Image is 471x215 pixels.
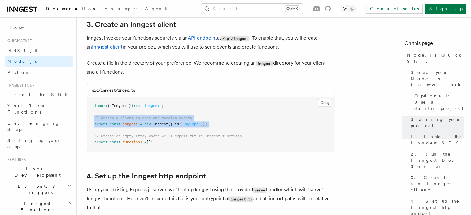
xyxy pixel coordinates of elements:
[142,104,162,108] span: "inngest"
[7,92,72,97] span: Install the SDK
[5,157,26,162] span: Features
[412,90,464,114] a: Optional: Use a starter project
[145,6,178,11] span: AgentKit
[87,59,334,76] p: Create a file in the directory of your preference. We recommend creating an directory for your cl...
[411,116,464,129] span: Starting your project
[253,187,266,193] code: serve
[411,174,464,193] span: 3. Create an Inngest client
[110,122,120,126] span: const
[107,104,131,108] span: { Inngest }
[414,93,464,111] span: Optional: Use a starter project
[411,69,464,88] span: Select your Node.js framework
[408,114,464,131] a: Starting your project
[123,122,138,126] span: inngest
[92,88,135,92] code: src/inngest/index.ts
[101,2,141,17] a: Examples
[179,122,181,126] span: :
[92,44,123,50] a: Inngest client
[7,70,30,75] span: Python
[318,99,332,107] button: Copy
[94,140,107,144] span: export
[5,89,73,100] a: Install the SDK
[42,2,101,17] a: Documentation
[5,83,35,88] span: Inngest tour
[5,67,73,78] a: Python
[131,104,140,108] span: from
[104,6,137,11] span: Examples
[87,172,206,180] a: 4. Set up the Inngest http endpoint
[5,45,73,56] a: Next.js
[408,67,464,90] a: Select your Node.js framework
[5,56,73,67] a: Node.js
[94,134,242,138] span: // Create an empty array where we'll export future Inngest functions
[404,40,464,49] h4: On this page
[141,2,181,17] a: AgentKit
[5,183,68,196] span: Events & Triggers
[404,49,464,67] a: Node.js Quick Start
[201,122,207,126] span: });
[411,151,464,170] span: 2. Run the Inngest Dev Server
[5,166,68,178] span: Local Development
[5,181,73,198] button: Events & Triggers
[7,59,37,64] span: Node.js
[123,140,142,144] span: functions
[94,122,107,126] span: export
[408,172,464,196] a: 3. Create an Inngest client
[183,122,201,126] span: "my-app"
[144,140,146,144] span: =
[5,135,73,152] a: Setting up your app
[87,34,334,51] p: Inngest invokes your functions securely via an at . To enable that, you will create an in your pr...
[5,200,67,213] span: Inngest Functions
[411,134,464,146] span: 1. Install the Inngest SDK
[110,140,120,144] span: const
[188,35,217,41] a: API endpoint
[221,36,249,41] code: /api/inngest
[201,4,303,14] button: Search...Ctrl+K
[425,4,466,14] a: Sign Up
[7,25,25,31] span: Home
[366,4,423,14] a: Contact sales
[285,6,299,12] kbd: Ctrl+K
[94,104,107,108] span: import
[7,138,61,149] span: Setting up your app
[5,22,73,33] a: Home
[140,122,142,126] span: =
[87,185,334,212] p: Using your existing Express.js server, we'll set up Inngest using the provided handler which will...
[162,104,164,108] span: ;
[5,118,73,135] a: Leveraging Steps
[5,163,73,181] button: Local Development
[229,196,253,202] code: inngest.ts
[407,52,464,64] span: Node.js Quick Start
[153,122,168,126] span: Inngest
[94,116,192,120] span: // Create a client to send and receive events
[7,121,60,132] span: Leveraging Steps
[5,38,32,43] span: Quick start
[408,148,464,172] a: 2. Run the Inngest Dev Server
[7,103,44,114] span: Your first Functions
[144,122,151,126] span: new
[408,131,464,148] a: 1. Install the Inngest SDK
[5,100,73,118] a: Your first Functions
[46,6,97,11] span: Documentation
[256,61,273,66] code: inngest
[87,20,176,29] a: 3. Create an Inngest client
[146,140,153,144] span: [];
[168,122,179,126] span: ({ id
[7,48,37,53] span: Next.js
[341,5,356,12] button: Toggle dark mode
